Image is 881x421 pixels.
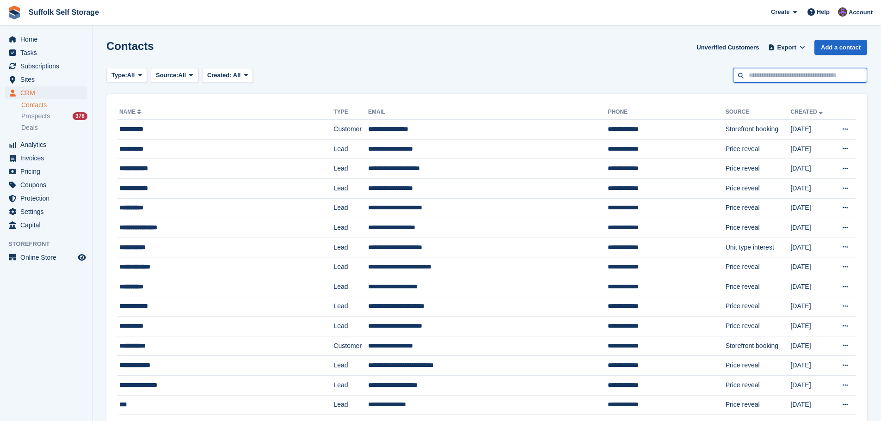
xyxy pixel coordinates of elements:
[5,60,87,73] a: menu
[8,239,92,249] span: Storefront
[790,238,832,257] td: [DATE]
[333,198,368,218] td: Lead
[333,257,368,277] td: Lead
[73,112,87,120] div: 378
[726,238,791,257] td: Unit type interest
[726,297,791,317] td: Price reveal
[25,5,103,20] a: Suffolk Self Storage
[766,40,807,55] button: Export
[814,40,867,55] a: Add a contact
[726,375,791,395] td: Price reveal
[726,277,791,297] td: Price reveal
[608,105,725,120] th: Phone
[5,165,87,178] a: menu
[5,192,87,205] a: menu
[233,72,241,79] span: All
[790,356,832,376] td: [DATE]
[368,105,608,120] th: Email
[111,71,127,80] span: Type:
[333,105,368,120] th: Type
[726,159,791,179] td: Price reveal
[5,86,87,99] a: menu
[726,257,791,277] td: Price reveal
[693,40,763,55] a: Unverified Customers
[726,198,791,218] td: Price reveal
[5,251,87,264] a: menu
[76,252,87,263] a: Preview store
[333,238,368,257] td: Lead
[333,297,368,317] td: Lead
[106,68,147,83] button: Type: All
[790,395,832,415] td: [DATE]
[790,375,832,395] td: [DATE]
[726,105,791,120] th: Source
[726,120,791,140] td: Storefront booking
[333,375,368,395] td: Lead
[790,297,832,317] td: [DATE]
[333,356,368,376] td: Lead
[333,395,368,415] td: Lead
[726,178,791,198] td: Price reveal
[20,46,76,59] span: Tasks
[119,109,143,115] a: Name
[790,198,832,218] td: [DATE]
[790,178,832,198] td: [DATE]
[726,356,791,376] td: Price reveal
[726,395,791,415] td: Price reveal
[20,86,76,99] span: CRM
[20,178,76,191] span: Coupons
[5,205,87,218] a: menu
[202,68,253,83] button: Created: All
[21,123,38,132] span: Deals
[20,138,76,151] span: Analytics
[333,159,368,179] td: Lead
[20,152,76,165] span: Invoices
[790,218,832,238] td: [DATE]
[333,218,368,238] td: Lead
[20,205,76,218] span: Settings
[5,73,87,86] a: menu
[156,71,178,80] span: Source:
[771,7,789,17] span: Create
[726,139,791,159] td: Price reveal
[20,251,76,264] span: Online Store
[151,68,198,83] button: Source: All
[21,123,87,133] a: Deals
[726,218,791,238] td: Price reveal
[777,43,796,52] span: Export
[790,317,832,336] td: [DATE]
[20,219,76,232] span: Capital
[790,257,832,277] td: [DATE]
[21,111,87,121] a: Prospects 378
[20,60,76,73] span: Subscriptions
[333,317,368,336] td: Lead
[20,165,76,178] span: Pricing
[790,139,832,159] td: [DATE]
[849,8,873,17] span: Account
[179,71,186,80] span: All
[838,7,847,17] img: Emma
[5,46,87,59] a: menu
[790,277,832,297] td: [DATE]
[20,73,76,86] span: Sites
[726,317,791,336] td: Price reveal
[333,178,368,198] td: Lead
[20,192,76,205] span: Protection
[5,33,87,46] a: menu
[5,178,87,191] a: menu
[127,71,135,80] span: All
[790,120,832,140] td: [DATE]
[5,152,87,165] a: menu
[790,159,832,179] td: [DATE]
[790,109,824,115] a: Created
[21,112,50,121] span: Prospects
[106,40,154,52] h1: Contacts
[333,139,368,159] td: Lead
[207,72,232,79] span: Created:
[817,7,830,17] span: Help
[7,6,21,19] img: stora-icon-8386f47178a22dfd0bd8f6a31ec36ba5ce8667c1dd55bd0f319d3a0aa187defe.svg
[5,219,87,232] a: menu
[790,336,832,356] td: [DATE]
[5,138,87,151] a: menu
[333,277,368,297] td: Lead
